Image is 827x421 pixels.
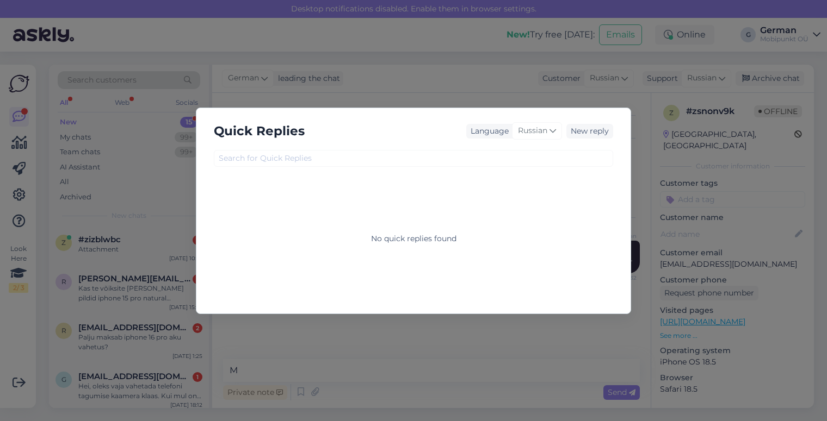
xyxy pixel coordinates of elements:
[214,150,613,167] input: Search for Quick Replies
[214,121,305,141] h5: Quick Replies
[518,125,547,137] span: Russian
[566,124,613,139] div: New reply
[371,233,456,244] div: No quick replies found
[466,125,509,137] div: Language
